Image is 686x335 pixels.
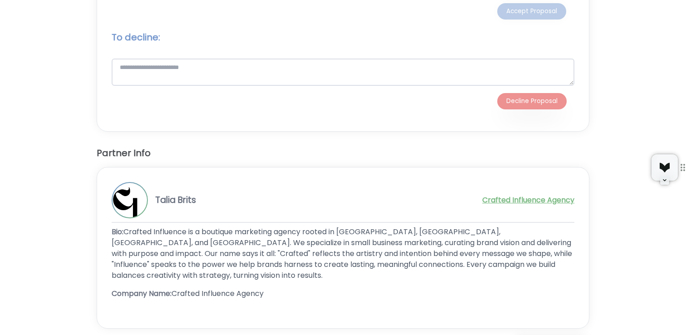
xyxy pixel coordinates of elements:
div: Decline Proposal [506,97,558,106]
img: Profile [113,183,147,217]
a: Crafted Influence Agency [482,195,574,206]
div: Bio: [112,227,574,281]
button: Accept Proposal [497,3,566,20]
p: Crafted Influence is a boutique marketing agency rooted in [GEOGRAPHIC_DATA], [GEOGRAPHIC_DATA], ... [112,227,572,281]
div: Company Name: [112,288,574,299]
button: Decline Proposal [497,93,567,109]
h2: Partner Info [97,146,589,160]
p: Crafted Influence Agency [171,288,264,299]
div: Accept Proposal [506,7,557,16]
p: Talia Brits [155,194,196,207]
h2: To decline: [112,30,574,44]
